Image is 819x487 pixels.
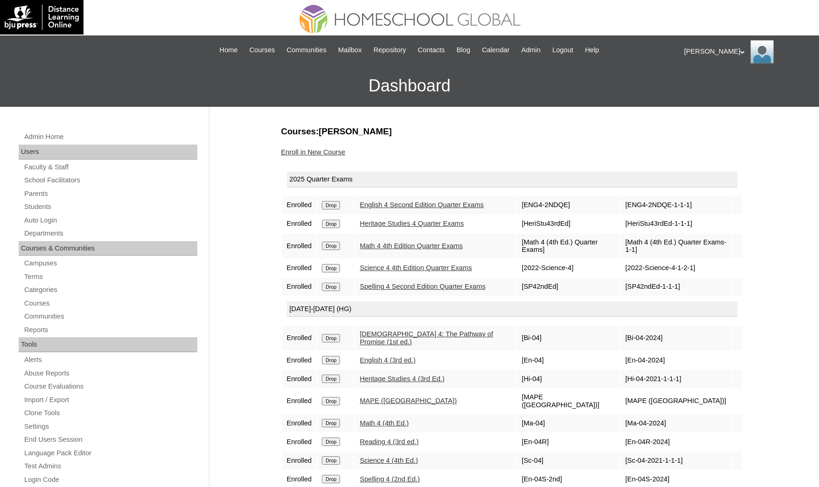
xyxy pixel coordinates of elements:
[23,368,197,379] a: Abuse Reports
[23,271,197,283] a: Terms
[517,234,620,258] td: [Math 4 (4th Ed.) Quarter Exams]
[517,389,620,413] td: [MAPE ([GEOGRAPHIC_DATA])]
[621,215,732,233] td: [HeriStu43rdEd-1-1-1]
[281,148,346,156] a: Enroll in New Course
[5,65,814,107] h3: Dashboard
[23,161,197,173] a: Faculty & Staff
[282,278,317,296] td: Enrolled
[23,447,197,459] a: Language Pack Editor
[245,45,280,56] a: Courses
[23,174,197,186] a: School Facilitators
[322,264,340,272] input: Drop
[360,356,416,364] a: English 4 (3rd ed.)
[621,234,732,258] td: [Math 4 (4th Ed.) Quarter Exams-1-1]
[19,337,197,352] div: Tools
[521,45,541,56] span: Admin
[750,40,774,63] img: Ariane Ebuen
[23,394,197,406] a: Import / Export
[452,45,475,56] a: Blog
[482,45,509,56] span: Calendar
[23,188,197,200] a: Parents
[322,475,340,483] input: Drop
[360,220,464,227] a: Heritage Studies 4 Quarter Exams
[282,215,317,233] td: Enrolled
[282,370,317,388] td: Enrolled
[23,131,197,143] a: Admin Home
[360,397,457,404] a: MAPE ([GEOGRAPHIC_DATA])
[322,375,340,383] input: Drop
[517,414,620,432] td: [Ma-04]
[322,283,340,291] input: Drop
[282,414,317,432] td: Enrolled
[517,215,620,233] td: [HeriStu43rdEd]
[282,45,331,56] a: Communities
[413,45,450,56] a: Contacts
[23,228,197,239] a: Departments
[552,45,573,56] span: Logout
[5,5,79,30] img: logo-white.png
[23,284,197,296] a: Categories
[282,351,317,369] td: Enrolled
[338,45,362,56] span: Mailbox
[517,452,620,469] td: [Sc-04]
[517,433,620,451] td: [En-04R]
[360,475,420,483] a: Spelling 4 (2nd Ed.)
[23,381,197,392] a: Course Evaluations
[322,242,340,250] input: Drop
[23,460,197,472] a: Test Admins
[621,351,732,369] td: [En-04-2024]
[621,278,732,296] td: [SP42ndEd-1-1-1]
[517,45,546,56] a: Admin
[322,438,340,446] input: Drop
[369,45,411,56] a: Repository
[517,278,620,296] td: [SP42ndEd]
[23,257,197,269] a: Campuses
[23,474,197,486] a: Login Code
[517,196,620,214] td: [ENG4-2NDQE]
[282,452,317,469] td: Enrolled
[360,242,463,250] a: Math 4 4th Edition Quarter Exams
[23,311,197,322] a: Communities
[19,145,197,160] div: Users
[322,356,340,364] input: Drop
[282,389,317,413] td: Enrolled
[621,196,732,214] td: [ENG4-2NDQE-1-1-1]
[220,45,238,56] span: Home
[621,452,732,469] td: [Sc-04-2021-1-1-1]
[23,421,197,432] a: Settings
[477,45,514,56] a: Calendar
[286,45,326,56] span: Communities
[322,220,340,228] input: Drop
[23,324,197,336] a: Reports
[23,434,197,445] a: End Users Session
[457,45,470,56] span: Blog
[360,264,472,271] a: Science 4 4th Edition Quarter Exams
[360,283,486,290] a: Spelling 4 Second Edition Quarter Exams
[360,438,418,445] a: Reading 4 (3rd ed.)
[322,201,340,209] input: Drop
[282,326,317,350] td: Enrolled
[360,457,418,464] a: Science 4 (4th Ed.)
[517,351,620,369] td: [En-04]
[215,45,243,56] a: Home
[281,125,743,138] h3: Courses:[PERSON_NAME]
[250,45,275,56] span: Courses
[322,456,340,465] input: Drop
[322,419,340,427] input: Drop
[19,241,197,256] div: Courses & Communities
[23,407,197,419] a: Clone Tools
[23,215,197,226] a: Auto Login
[517,326,620,350] td: [Bi-04]
[621,414,732,432] td: [Ma-04-2024]
[374,45,406,56] span: Repository
[360,375,444,383] a: Heritage Studies 4 (3rd Ed.)
[23,201,197,213] a: Students
[621,370,732,388] td: [Hi-04-2021-1-1-1]
[282,433,317,451] td: Enrolled
[621,433,732,451] td: [En-04R-2024]
[23,354,197,366] a: Alerts
[23,298,197,309] a: Courses
[548,45,578,56] a: Logout
[282,196,317,214] td: Enrolled
[517,259,620,277] td: [2022-Science-4]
